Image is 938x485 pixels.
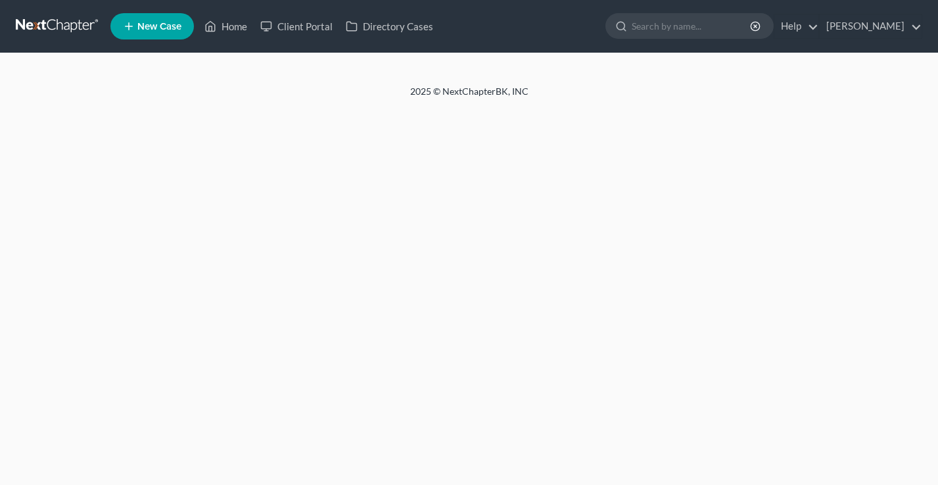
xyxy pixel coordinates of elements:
input: Search by name... [632,14,752,38]
span: New Case [137,22,181,32]
a: Help [774,14,818,38]
a: Home [198,14,254,38]
a: Client Portal [254,14,339,38]
a: Directory Cases [339,14,440,38]
a: [PERSON_NAME] [820,14,922,38]
div: 2025 © NextChapterBK, INC [95,85,844,109]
